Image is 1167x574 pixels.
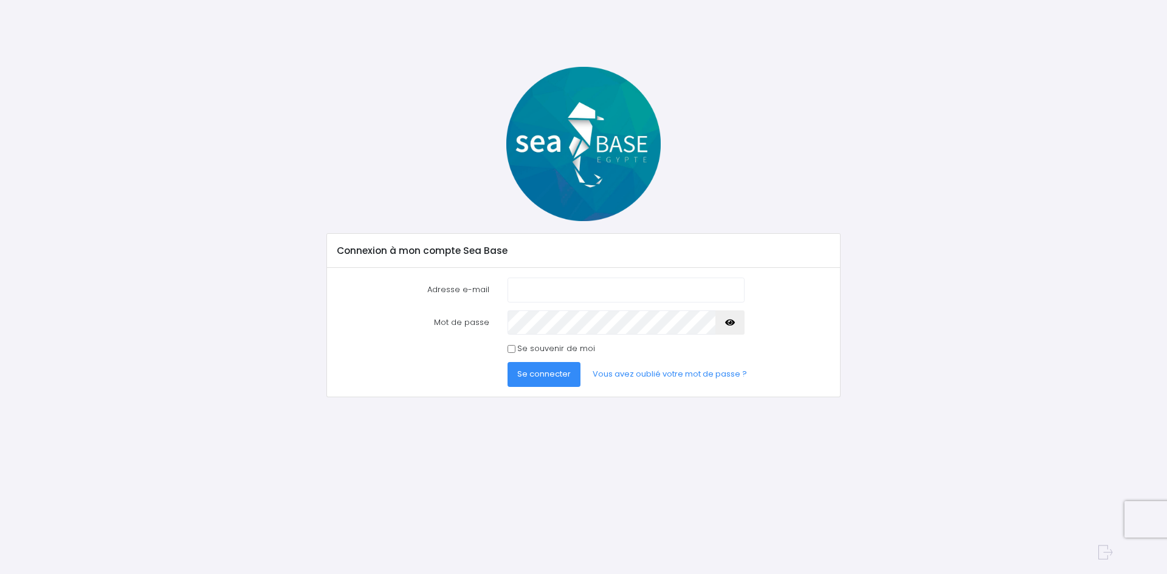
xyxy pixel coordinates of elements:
label: Se souvenir de moi [517,343,595,355]
button: Se connecter [508,362,580,386]
label: Adresse e-mail [328,278,498,302]
a: Vous avez oublié votre mot de passe ? [583,362,757,386]
label: Mot de passe [328,310,498,335]
span: Se connecter [517,368,571,380]
div: Connexion à mon compte Sea Base [327,234,839,268]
